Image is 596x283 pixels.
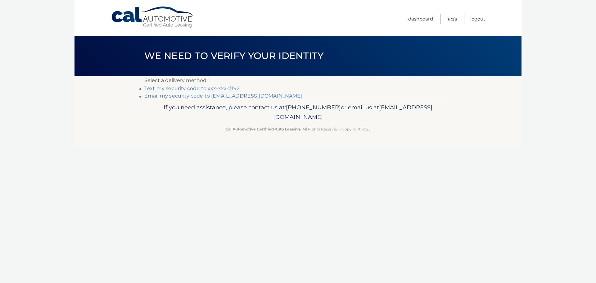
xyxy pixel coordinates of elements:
a: Logout [470,14,485,24]
a: Dashboard [408,14,433,24]
a: Text my security code to xxx-xxx-7192 [144,85,239,91]
a: Email my security code to [EMAIL_ADDRESS][DOMAIN_NAME] [144,93,302,99]
strong: Cal Automotive Certified Auto Leasing [225,127,300,131]
a: FAQ's [446,14,457,24]
a: Cal Automotive [111,6,195,28]
p: - All Rights Reserved - Copyright 2025 [148,126,448,132]
span: [PHONE_NUMBER] [286,104,341,111]
p: Select a delivery method: [144,76,452,85]
span: We need to verify your identity [144,50,323,62]
p: If you need assistance, please contact us at: or email us at [148,103,448,122]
